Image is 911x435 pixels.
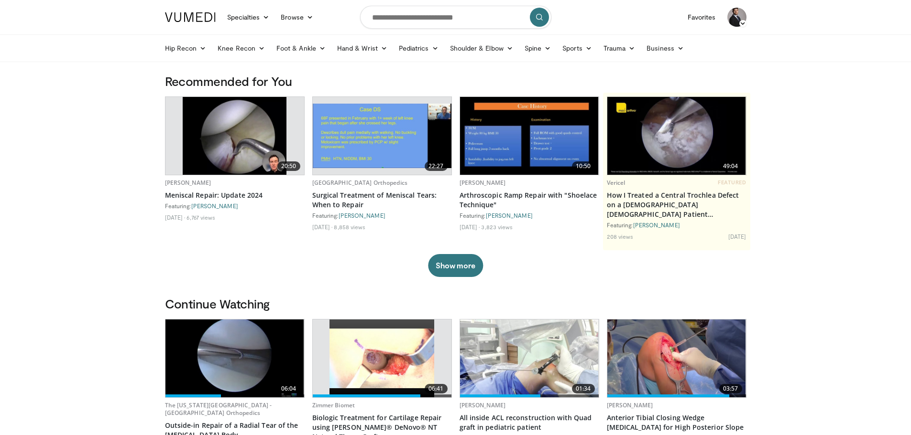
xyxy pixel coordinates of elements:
[277,384,300,393] span: 06:04
[275,8,319,27] a: Browse
[360,6,551,29] input: Search topics, interventions
[312,223,333,231] li: [DATE]
[607,97,746,175] img: 5aa0332e-438a-4b19-810c-c6dfa13c7ee4.620x360_q85_upscale.jpg
[165,401,272,417] a: The [US_STATE][GEOGRAPHIC_DATA] - [GEOGRAPHIC_DATA] Orthopedics
[339,212,385,219] a: [PERSON_NAME]
[481,223,513,231] li: 3,823 views
[598,39,641,58] a: Trauma
[557,39,598,58] a: Sports
[607,233,634,240] li: 208 views
[728,233,746,240] li: [DATE]
[159,39,212,58] a: Hip Recon
[460,223,480,231] li: [DATE]
[572,384,595,393] span: 01:34
[165,319,304,397] a: 06:04
[444,39,519,58] a: Shoulder & Elbow
[312,401,355,409] a: Zimmer Biomet
[165,74,746,89] h3: Recommended for You
[312,191,452,210] a: Surgical Treatment of Meniscal Tears: When to Repair
[221,8,275,27] a: Specialties
[183,97,287,175] img: 106a3a39-ec7f-4e65-a126-9a23cf1eacd5.620x360_q85_upscale.jpg
[212,39,271,58] a: Knee Recon
[460,319,599,397] a: 01:34
[718,179,746,186] span: FEATURED
[607,179,626,187] a: Vericel
[607,221,746,229] div: Featuring:
[460,319,599,397] img: 426acde8-f727-4a7a-920d-39c8797bca81.620x360_q85_upscale.jpg
[460,401,506,409] a: [PERSON_NAME]
[165,97,304,175] a: 20:50
[572,161,595,171] span: 10:50
[719,384,742,393] span: 03:57
[607,97,746,175] a: 49:04
[165,296,746,311] h3: Continue Watching
[607,413,746,432] a: Anterior Tibial Closing Wedge [MEDICAL_DATA] for High Posterior Slope
[165,202,305,210] div: Featuring:
[165,319,304,397] img: 5c50dd53-e53b-454a-87a4-92858b63ad6f.620x360_q85_upscale.jpg
[425,161,448,171] span: 22:27
[719,161,742,171] span: 49:04
[329,319,435,397] img: Picture_11_2_2.png.620x360_q85_upscale.jpg
[313,97,451,175] a: 22:27
[486,212,533,219] a: [PERSON_NAME]
[682,8,722,27] a: Favorites
[312,179,407,187] a: [GEOGRAPHIC_DATA] Orthopedics
[331,39,393,58] a: Hand & Wrist
[334,223,365,231] li: 8,858 views
[727,8,746,27] img: Avatar
[607,319,746,397] a: 03:57
[460,212,599,219] div: Featuring:
[460,97,599,175] img: 37e67030-ce23-4c31-9344-e75ee6bbfd8f.620x360_q85_upscale.jpg
[313,319,451,397] a: 06:41
[313,104,451,168] img: 73f26c0b-5ccf-44fc-8ea3-fdebfe20c8f0.620x360_q85_upscale.jpg
[460,191,599,210] a: Arthroscopic Ramp Repair with "Shoelace Technique"
[460,179,506,187] a: [PERSON_NAME]
[165,12,216,22] img: VuMedi Logo
[607,191,746,219] a: How I Treated a Central Trochlea Defect on a [DEMOGRAPHIC_DATA] [DEMOGRAPHIC_DATA] Patient…
[165,213,186,221] li: [DATE]
[425,384,448,393] span: 06:41
[519,39,557,58] a: Spine
[187,213,215,221] li: 6,767 views
[277,161,300,171] span: 20:50
[633,222,680,228] a: [PERSON_NAME]
[165,191,305,200] a: Meniscal Repair: Update 2024
[165,179,211,187] a: [PERSON_NAME]
[641,39,690,58] a: Business
[393,39,444,58] a: Pediatrics
[271,39,331,58] a: Foot & Ankle
[607,401,653,409] a: [PERSON_NAME]
[191,202,238,209] a: [PERSON_NAME]
[460,413,599,432] a: All inside ACL reconstruction with Quad graft in pediatric patient
[607,319,746,397] img: aa230cca-56f0-4674-8881-57e241e32bc3.620x360_q85_upscale.jpg
[428,254,483,277] button: Show more
[312,212,452,219] div: Featuring:
[460,97,599,175] a: 10:50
